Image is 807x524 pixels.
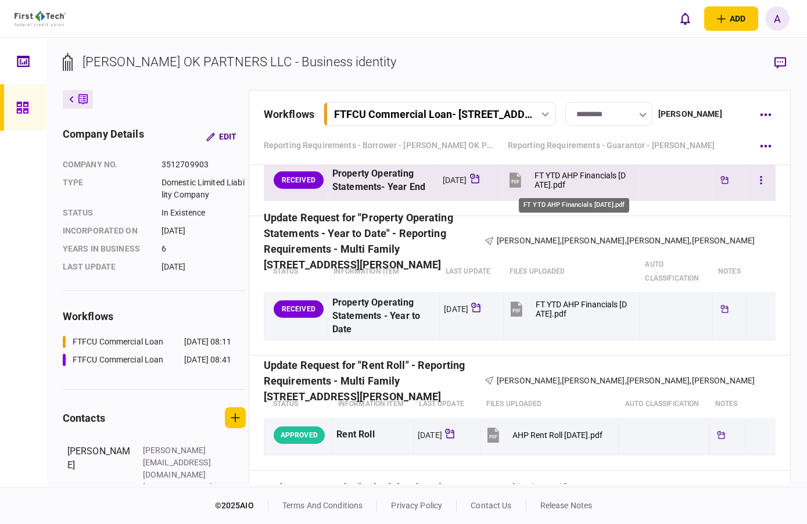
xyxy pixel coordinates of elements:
[480,391,619,418] th: Files uploaded
[712,252,747,292] th: notes
[619,391,709,418] th: auto classification
[497,236,560,245] span: [PERSON_NAME]
[692,376,755,385] span: [PERSON_NAME]
[162,159,246,171] div: 3512709903
[63,336,231,348] a: FTFCU Commercial Loan[DATE] 08:11
[63,207,150,219] div: status
[717,302,732,317] div: Tickler available
[540,501,593,510] a: release notes
[413,391,480,418] th: last update
[197,126,246,147] button: Edit
[508,139,715,152] a: Reporting Requirements - Guarantor - [PERSON_NAME]
[162,225,246,237] div: [DATE]
[692,236,755,245] span: [PERSON_NAME]
[63,243,150,255] div: years in business
[512,430,602,440] div: AHP Rent Roll 8.1.25.pdf
[63,159,150,171] div: company no.
[184,336,231,348] div: [DATE] 08:11
[328,252,439,292] th: Information item
[560,376,562,385] span: ,
[63,261,150,273] div: last update
[444,303,468,315] div: [DATE]
[63,354,231,366] a: FTFCU Commercial Loan[DATE] 08:41
[264,391,332,418] th: status
[418,429,442,441] div: [DATE]
[274,426,325,444] div: APPROVED
[690,376,691,385] span: ,
[143,444,218,481] div: [PERSON_NAME][EMAIL_ADDRESS][DOMAIN_NAME]
[63,225,150,237] div: incorporated on
[625,236,627,245] span: ,
[625,376,627,385] span: ,
[627,236,690,245] span: [PERSON_NAME]
[184,354,231,366] div: [DATE] 08:41
[67,444,131,505] div: [PERSON_NAME]
[63,308,246,324] div: workflows
[264,375,485,387] div: Update Request for "Rent Roll" - Reporting Requirements - Multi Family [STREET_ADDRESS][PERSON_NAME]
[162,177,246,201] div: Domestic Limited Liability Company
[334,108,532,120] div: FTFCU Commercial Loan - [STREET_ADDRESS][PERSON_NAME]
[332,391,414,418] th: Information item
[690,236,691,245] span: ,
[443,174,467,186] div: [DATE]
[15,11,66,26] img: client company logo
[332,296,435,336] div: Property Operating Statements - Year to Date
[336,422,409,448] div: Rent Roll
[536,300,629,318] div: FT YTD AHP Financials 8.11.25.pdf
[215,500,268,512] div: © 2025 AIO
[507,167,629,193] button: FT YTD AHP Financials 8.11.25.pdf
[485,422,602,448] button: AHP Rent Roll 8.1.25.pdf
[63,177,150,201] div: Type
[704,6,758,31] button: open adding identity options
[162,261,246,273] div: [DATE]
[508,296,629,322] button: FT YTD AHP Financials 8.11.25.pdf
[274,300,324,318] div: RECEIVED
[274,171,324,189] div: RECEIVED
[391,501,442,510] a: privacy policy
[73,354,164,366] div: FTFCU Commercial Loan
[264,139,496,152] a: Reporting Requirements - Borrower - [PERSON_NAME] OK Partners LLC
[282,501,363,510] a: terms and conditions
[639,252,712,292] th: auto classification
[560,236,562,245] span: ,
[535,171,629,189] div: FT YTD AHP Financials 8.11.25.pdf
[83,52,396,71] div: [PERSON_NAME] OK PARTNERS LLC - Business identity
[562,236,625,245] span: [PERSON_NAME]
[264,106,314,122] div: workflows
[471,501,511,510] a: contact us
[162,243,246,255] div: 6
[658,108,722,120] div: [PERSON_NAME]
[504,252,640,292] th: Files uploaded
[497,376,560,385] span: [PERSON_NAME]
[63,126,144,147] div: company details
[264,235,485,247] div: Update Request for "Property Operating Statements - Year to Date" - Reporting Requirements - Mult...
[73,336,164,348] div: FTFCU Commercial Loan
[440,252,504,292] th: last update
[63,410,105,426] div: contacts
[765,6,790,31] button: A
[162,207,246,219] div: In Existence
[264,252,328,292] th: status
[673,6,697,31] button: open notifications list
[713,428,729,443] div: Tickler available
[324,102,556,126] button: FTFCU Commercial Loan- [STREET_ADDRESS][PERSON_NAME]
[519,198,629,213] div: FT YTD AHP Financials [DATE].pdf
[627,376,690,385] span: [PERSON_NAME]
[332,167,434,194] div: Property Operating Statements- Year End
[143,481,218,493] div: [PHONE_NUMBER]
[717,173,732,188] div: Tickler available
[562,376,625,385] span: [PERSON_NAME]
[709,391,745,418] th: notes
